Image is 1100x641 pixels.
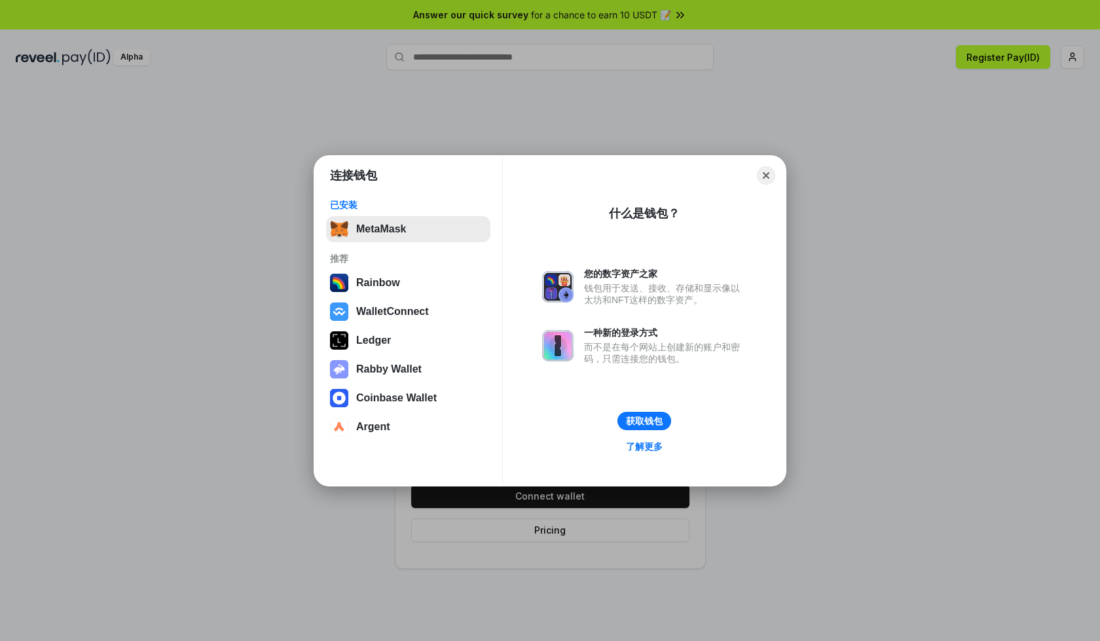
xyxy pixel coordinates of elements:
[356,363,422,375] div: Rabby Wallet
[330,360,348,378] img: svg+xml,%3Csvg%20xmlns%3D%22http%3A%2F%2Fwww.w3.org%2F2000%2Fsvg%22%20fill%3D%22none%22%20viewBox...
[757,166,775,185] button: Close
[584,327,746,339] div: 一种新的登录方式
[609,206,680,221] div: 什么是钱包？
[356,223,406,235] div: MetaMask
[326,216,490,242] button: MetaMask
[626,415,663,427] div: 获取钱包
[326,327,490,354] button: Ledger
[330,199,486,211] div: 已安装
[330,418,348,436] img: svg+xml,%3Csvg%20width%3D%2228%22%20height%3D%2228%22%20viewBox%3D%220%200%2028%2028%22%20fill%3D...
[330,389,348,407] img: svg+xml,%3Csvg%20width%3D%2228%22%20height%3D%2228%22%20viewBox%3D%220%200%2028%2028%22%20fill%3D...
[356,421,390,433] div: Argent
[330,302,348,321] img: svg+xml,%3Csvg%20width%3D%2228%22%20height%3D%2228%22%20viewBox%3D%220%200%2028%2028%22%20fill%3D...
[326,299,490,325] button: WalletConnect
[330,331,348,350] img: svg+xml,%3Csvg%20xmlns%3D%22http%3A%2F%2Fwww.w3.org%2F2000%2Fsvg%22%20width%3D%2228%22%20height%3...
[326,414,490,440] button: Argent
[356,335,391,346] div: Ledger
[542,271,574,302] img: svg+xml,%3Csvg%20xmlns%3D%22http%3A%2F%2Fwww.w3.org%2F2000%2Fsvg%22%20fill%3D%22none%22%20viewBox...
[617,412,671,430] button: 获取钱包
[618,438,670,455] a: 了解更多
[326,270,490,296] button: Rainbow
[584,282,746,306] div: 钱包用于发送、接收、存储和显示像以太坊和NFT这样的数字资产。
[330,253,486,265] div: 推荐
[356,392,437,404] div: Coinbase Wallet
[330,220,348,238] img: svg+xml,%3Csvg%20fill%3D%22none%22%20height%3D%2233%22%20viewBox%3D%220%200%2035%2033%22%20width%...
[626,441,663,452] div: 了解更多
[584,268,746,280] div: 您的数字资产之家
[330,168,377,183] h1: 连接钱包
[326,385,490,411] button: Coinbase Wallet
[356,306,429,318] div: WalletConnect
[542,330,574,361] img: svg+xml,%3Csvg%20xmlns%3D%22http%3A%2F%2Fwww.w3.org%2F2000%2Fsvg%22%20fill%3D%22none%22%20viewBox...
[356,277,400,289] div: Rainbow
[330,274,348,292] img: svg+xml,%3Csvg%20width%3D%22120%22%20height%3D%22120%22%20viewBox%3D%220%200%20120%20120%22%20fil...
[326,356,490,382] button: Rabby Wallet
[584,341,746,365] div: 而不是在每个网站上创建新的账户和密码，只需连接您的钱包。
